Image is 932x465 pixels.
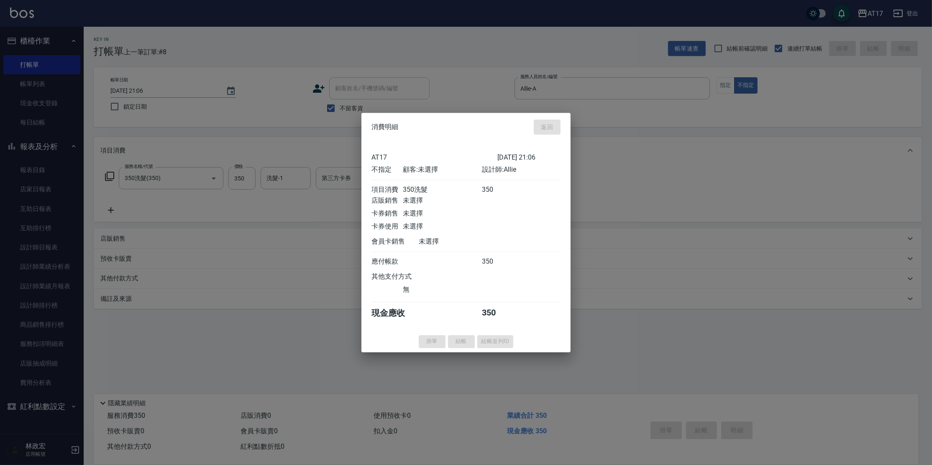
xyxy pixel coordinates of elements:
div: 350 [482,185,513,194]
span: 消費明細 [371,123,398,131]
div: 其他支付方式 [371,272,435,281]
div: 350 [482,257,513,266]
div: 無 [403,285,481,294]
div: 應付帳款 [371,257,403,266]
div: 卡券使用 [371,222,403,231]
div: 現金應收 [371,307,419,319]
div: [DATE] 21:06 [497,153,561,161]
div: 未選擇 [403,209,481,218]
div: 卡券銷售 [371,209,403,218]
div: 350 [482,307,513,319]
div: 不指定 [371,165,403,174]
div: 未選擇 [419,237,497,246]
div: 未選擇 [403,196,481,205]
div: 未選擇 [403,222,481,231]
div: 店販銷售 [371,196,403,205]
div: 350洗髮 [403,185,481,194]
div: 設計師: Allie [482,165,561,174]
div: 項目消費 [371,185,403,194]
div: AT17 [371,153,497,161]
div: 顧客: 未選擇 [403,165,481,174]
div: 會員卡銷售 [371,237,419,246]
